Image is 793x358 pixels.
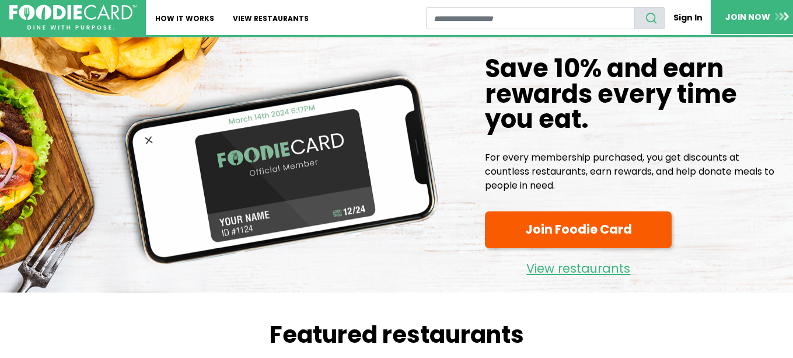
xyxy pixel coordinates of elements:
p: For every membership purchased, you get discounts at countless restaurants, earn rewards, and hel... [485,151,784,193]
button: search [634,7,665,29]
h1: Save 10% and earn rewards every time you eat. [485,56,784,132]
a: Sign In [665,7,711,29]
img: FoodieCard; Eat, Drink, Save, Donate [9,5,137,30]
a: View restaurants [485,253,672,279]
input: restaurant search [426,7,635,29]
h2: Featured restaurants [47,321,747,349]
a: Join Foodie Card [485,211,672,248]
